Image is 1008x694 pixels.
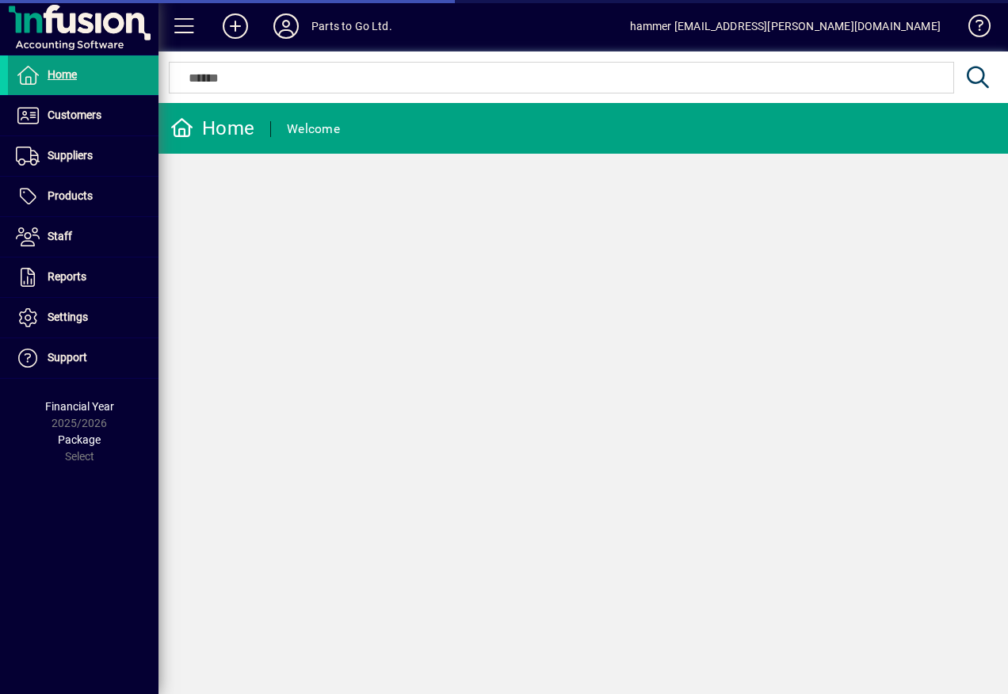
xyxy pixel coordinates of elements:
[287,116,340,142] div: Welcome
[48,149,93,162] span: Suppliers
[8,298,158,337] a: Settings
[45,400,114,413] span: Financial Year
[48,68,77,81] span: Home
[170,116,254,141] div: Home
[48,270,86,283] span: Reports
[210,12,261,40] button: Add
[8,217,158,257] a: Staff
[630,13,941,39] div: hammer [EMAIL_ADDRESS][PERSON_NAME][DOMAIN_NAME]
[8,136,158,176] a: Suppliers
[261,12,311,40] button: Profile
[8,96,158,135] a: Customers
[311,13,392,39] div: Parts to Go Ltd.
[8,177,158,216] a: Products
[48,351,87,364] span: Support
[58,433,101,446] span: Package
[48,230,72,242] span: Staff
[48,189,93,202] span: Products
[48,109,101,121] span: Customers
[956,3,988,55] a: Knowledge Base
[8,338,158,378] a: Support
[48,311,88,323] span: Settings
[8,257,158,297] a: Reports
